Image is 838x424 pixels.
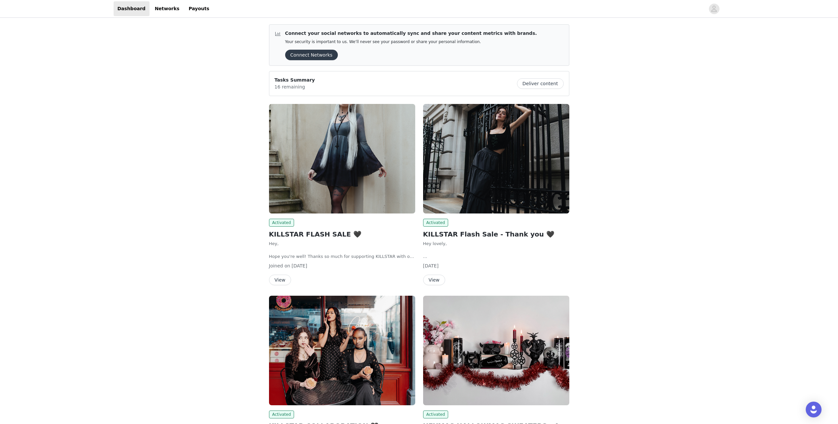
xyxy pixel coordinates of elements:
img: KILLSTAR - UK [269,104,415,213]
a: Payouts [185,1,213,16]
div: avatar [711,4,717,14]
button: View [269,275,291,285]
span: [DATE] [423,263,439,268]
p: Hey lovely, [423,240,569,247]
img: KILLSTAR - UK [423,296,569,405]
img: KILLSTAR - UK [423,104,569,213]
a: Networks [151,1,183,16]
button: View [423,275,445,285]
img: KILLSTAR - UK [269,296,415,405]
span: Activated [423,219,448,227]
button: Deliver content [517,78,564,89]
h2: KILLSTAR FLASH SALE 🖤 [269,229,415,239]
a: View [269,278,291,283]
a: View [423,278,445,283]
p: 16 remaining [275,84,315,90]
span: Activated [423,411,448,418]
span: Joined on [269,263,290,268]
span: Activated [269,219,294,227]
p: Tasks Summary [275,77,315,84]
p: Your security is important to us. We’ll never see your password or share your personal information. [285,39,537,44]
button: Connect Networks [285,50,338,60]
div: Open Intercom Messenger [806,402,822,417]
span: [DATE] [292,263,307,268]
p: Hey, [269,240,415,247]
p: Hope you're well! Thanks so much for supporting KILLSTAR with our flash sale ✨ [269,253,415,260]
p: Connect your social networks to automatically sync and share your content metrics with brands. [285,30,537,37]
p: Thanks so much for helping us promote our flash sale! As a thank you, we'd love to send you 1-3 c... [423,253,569,260]
span: Activated [269,411,294,418]
h2: KILLSTAR Flash Sale - Thank you 🖤 [423,229,569,239]
a: Dashboard [114,1,149,16]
